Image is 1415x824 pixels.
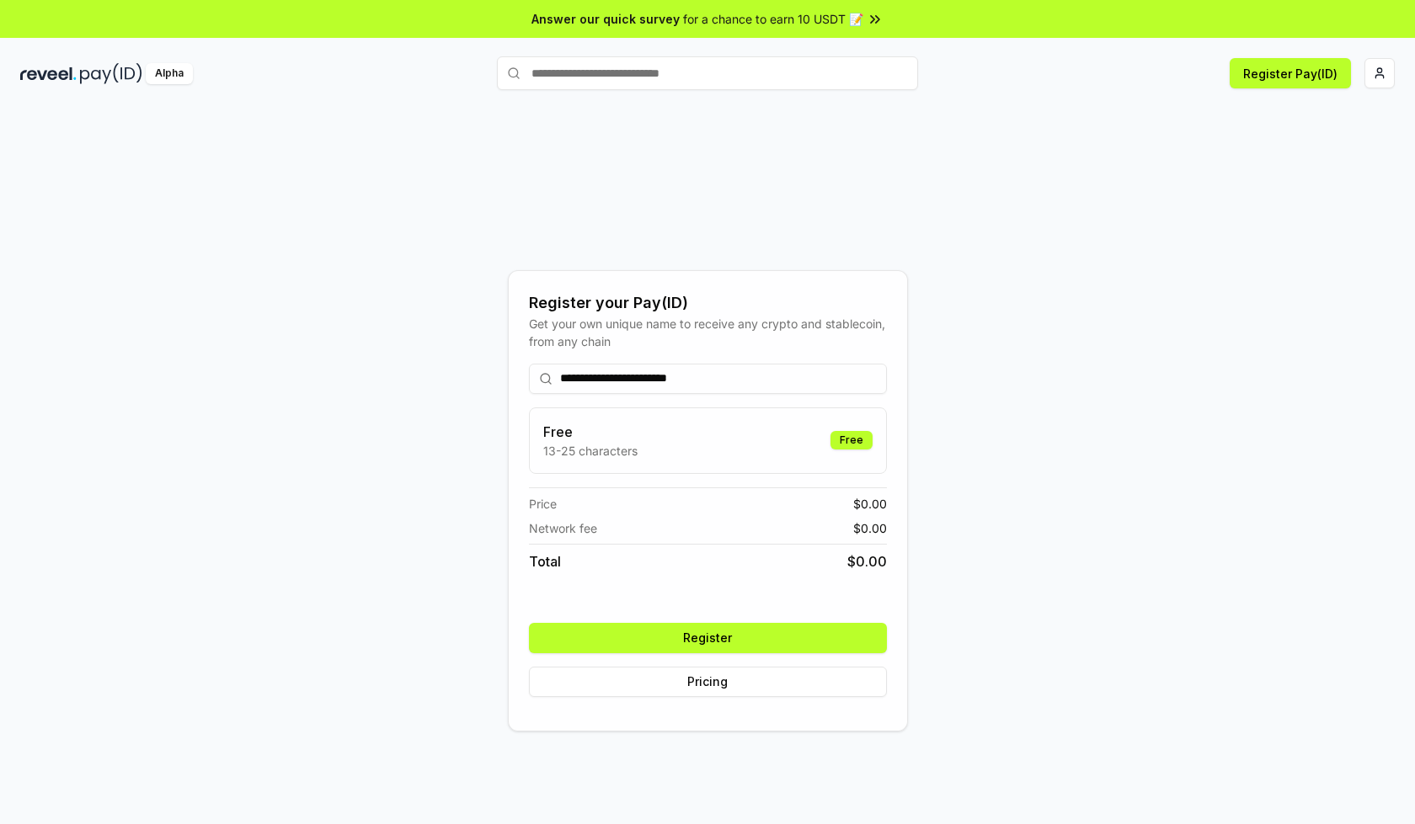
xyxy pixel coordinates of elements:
div: Register your Pay(ID) [529,291,887,315]
img: pay_id [80,63,142,84]
button: Register Pay(ID) [1230,58,1351,88]
button: Pricing [529,667,887,697]
span: Price [529,495,557,513]
div: Get your own unique name to receive any crypto and stablecoin, from any chain [529,315,887,350]
p: 13-25 characters [543,442,638,460]
span: Total [529,551,561,571]
span: for a chance to earn 10 USDT 📝 [683,10,863,28]
div: Free [830,431,873,449]
img: reveel_dark [20,63,77,84]
span: Network fee [529,519,597,537]
h3: Free [543,422,638,442]
span: $ 0.00 [853,519,887,537]
button: Register [529,623,887,653]
span: Answer our quick survey [531,10,680,28]
div: Alpha [146,63,193,84]
span: $ 0.00 [853,495,887,513]
span: $ 0.00 [847,551,887,571]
